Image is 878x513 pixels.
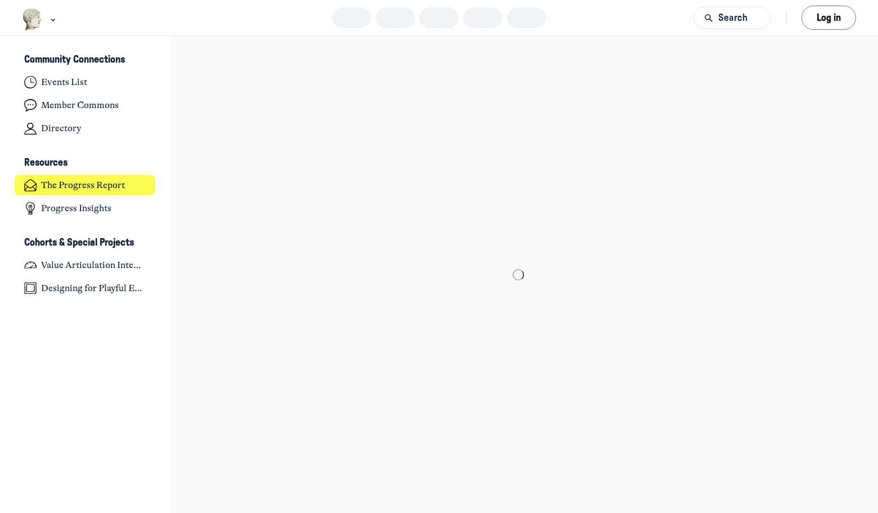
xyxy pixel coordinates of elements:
[41,123,81,134] h4: Directory
[15,278,156,298] a: Designing for Playful Engagement
[41,260,146,271] h4: Value Articulation Intensive (Cultural Leadership Lab)
[15,154,156,173] button: ResourcesCollapse space
[22,7,59,32] button: Museums as Progress logo
[24,54,125,66] h3: Community Connections
[24,157,68,169] h3: Resources
[15,51,156,70] button: Community ConnectionsCollapse space
[15,198,156,219] a: Progress Insights
[15,233,156,252] button: Cohorts & Special ProjectsCollapse space
[41,283,146,294] h4: Designing for Playful Engagement
[15,95,156,116] a: Member Commons
[22,8,43,30] img: Museums as Progress logo
[15,255,156,275] a: Value Articulation Intensive (Cultural Leadership Lab)
[15,175,156,196] a: The Progress Report
[801,6,856,30] button: Log in
[41,100,119,111] h4: Member Commons
[41,180,125,191] h4: The Progress Report
[24,237,134,249] h3: Cohorts & Special Projects
[15,118,156,139] a: Directory
[41,203,111,214] h4: Progress Insights
[41,77,87,88] h4: Events List
[15,72,156,93] a: Events List
[693,7,771,29] button: Search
